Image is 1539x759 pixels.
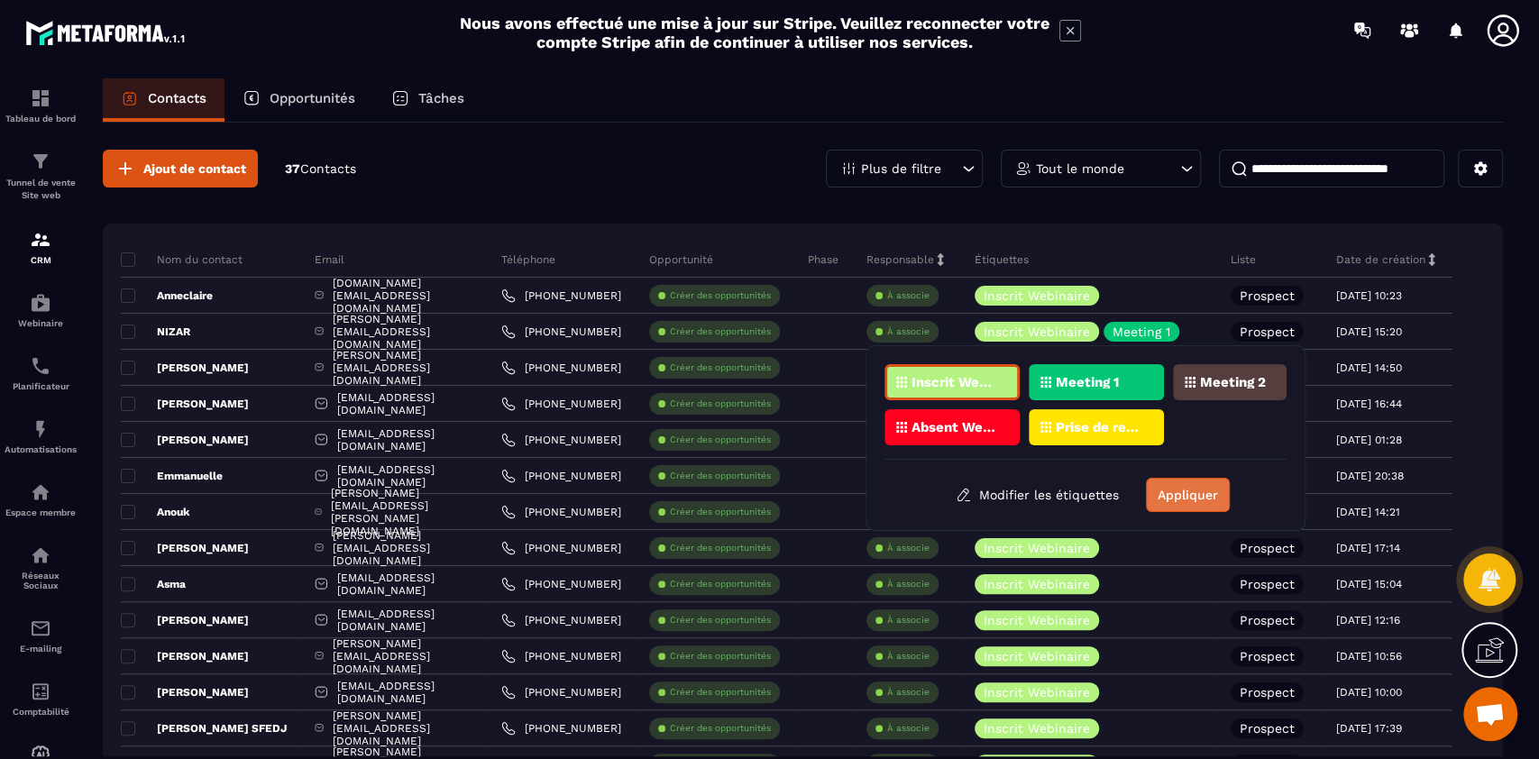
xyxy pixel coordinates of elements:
p: Inscrit Webinaire [984,542,1090,554]
img: scheduler [30,355,51,377]
p: Tâches [418,90,464,106]
img: formation [30,87,51,109]
p: Créer des opportunités [670,650,771,663]
a: accountantaccountantComptabilité [5,667,77,730]
p: À associe [887,614,930,626]
p: Créer des opportunités [670,686,771,699]
p: Responsable [866,252,934,267]
p: Prospect [1240,289,1295,302]
p: Étiquettes [975,252,1029,267]
p: Absent Webinaire [911,421,999,434]
p: Inscrit Webinaire [911,376,999,389]
p: Créer des opportunités [670,325,771,338]
a: [PHONE_NUMBER] [501,613,621,627]
p: À associe [887,289,930,302]
a: Opportunités [224,78,373,122]
p: Plus de filtre [861,162,941,175]
p: Meeting 1 [1056,376,1119,389]
a: automationsautomationsWebinaire [5,279,77,342]
p: Contacts [148,90,206,106]
div: Ouvrir le chat [1463,687,1517,741]
p: Créer des opportunités [670,542,771,554]
p: [DATE] 16:44 [1336,398,1402,410]
p: [DATE] 17:14 [1336,542,1400,554]
a: formationformationCRM [5,215,77,279]
p: [DATE] 14:50 [1336,361,1402,374]
p: [PERSON_NAME] [121,397,249,411]
p: Inscrit Webinaire [984,614,1090,626]
p: Opportunités [270,90,355,106]
a: [PHONE_NUMBER] [501,288,621,303]
p: Tunnel de vente Site web [5,177,77,202]
p: [DATE] 10:56 [1336,650,1402,663]
p: Prise de rendez-vous [1056,421,1143,434]
a: [PHONE_NUMBER] [501,577,621,591]
span: Contacts [300,161,356,176]
img: automations [30,481,51,503]
img: social-network [30,544,51,566]
a: [PHONE_NUMBER] [501,361,621,375]
p: Meeting 1 [1113,325,1170,338]
a: Tâches [373,78,482,122]
img: accountant [30,681,51,702]
p: [PERSON_NAME] [121,433,249,447]
p: Planificateur [5,381,77,391]
a: social-networksocial-networkRéseaux Sociaux [5,531,77,604]
a: automationsautomationsAutomatisations [5,405,77,468]
img: logo [25,16,188,49]
p: [DATE] 15:20 [1336,325,1402,338]
p: Créer des opportunités [670,506,771,518]
button: Modifier les étiquettes [942,479,1132,511]
p: [DATE] 01:28 [1336,434,1402,446]
h2: Nous avons effectué une mise à jour sur Stripe. Veuillez reconnecter votre compte Stripe afin de ... [459,14,1050,51]
p: Créer des opportunités [670,434,771,446]
p: Phase [808,252,838,267]
p: [PERSON_NAME] [121,649,249,663]
p: [DATE] 15:04 [1336,578,1402,590]
p: Automatisations [5,444,77,454]
p: NIZAR [121,325,190,339]
a: [PHONE_NUMBER] [501,397,621,411]
p: Prospect [1240,722,1295,735]
p: [DATE] 14:21 [1336,506,1400,518]
p: Meeting 2 [1200,376,1266,389]
p: [PERSON_NAME] [121,685,249,700]
p: Liste [1231,252,1256,267]
p: [DATE] 20:38 [1336,470,1404,482]
p: Anouk [121,505,189,519]
p: Asma [121,577,186,591]
p: Tout le monde [1036,162,1124,175]
p: Créer des opportunités [670,722,771,735]
a: formationformationTableau de bord [5,74,77,137]
p: Prospect [1240,686,1295,699]
a: [PHONE_NUMBER] [501,325,621,339]
p: À associe [887,542,930,554]
p: Prospect [1240,578,1295,590]
p: Inscrit Webinaire [984,686,1090,699]
a: [PHONE_NUMBER] [501,649,621,663]
p: [DATE] 10:23 [1336,289,1402,302]
p: Créer des opportunités [670,361,771,374]
p: Inscrit Webinaire [984,650,1090,663]
p: Inscrit Webinaire [984,722,1090,735]
a: [PHONE_NUMBER] [501,505,621,519]
p: [DATE] 17:39 [1336,722,1402,735]
a: emailemailE-mailing [5,604,77,667]
p: Anneclaire [121,288,213,303]
p: Créer des opportunités [670,614,771,626]
p: Prospect [1240,614,1295,626]
a: schedulerschedulerPlanificateur [5,342,77,405]
p: [PERSON_NAME] [121,541,249,555]
p: Comptabilité [5,707,77,717]
img: formation [30,229,51,251]
p: Créer des opportunités [670,289,771,302]
p: À associe [887,578,930,590]
p: Emmanuelle [121,469,223,483]
a: automationsautomationsEspace membre [5,468,77,531]
p: Prospect [1240,325,1295,338]
p: Créer des opportunités [670,578,771,590]
p: Tableau de bord [5,114,77,123]
p: À associe [887,650,930,663]
a: [PHONE_NUMBER] [501,433,621,447]
p: Inscrit Webinaire [984,289,1090,302]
